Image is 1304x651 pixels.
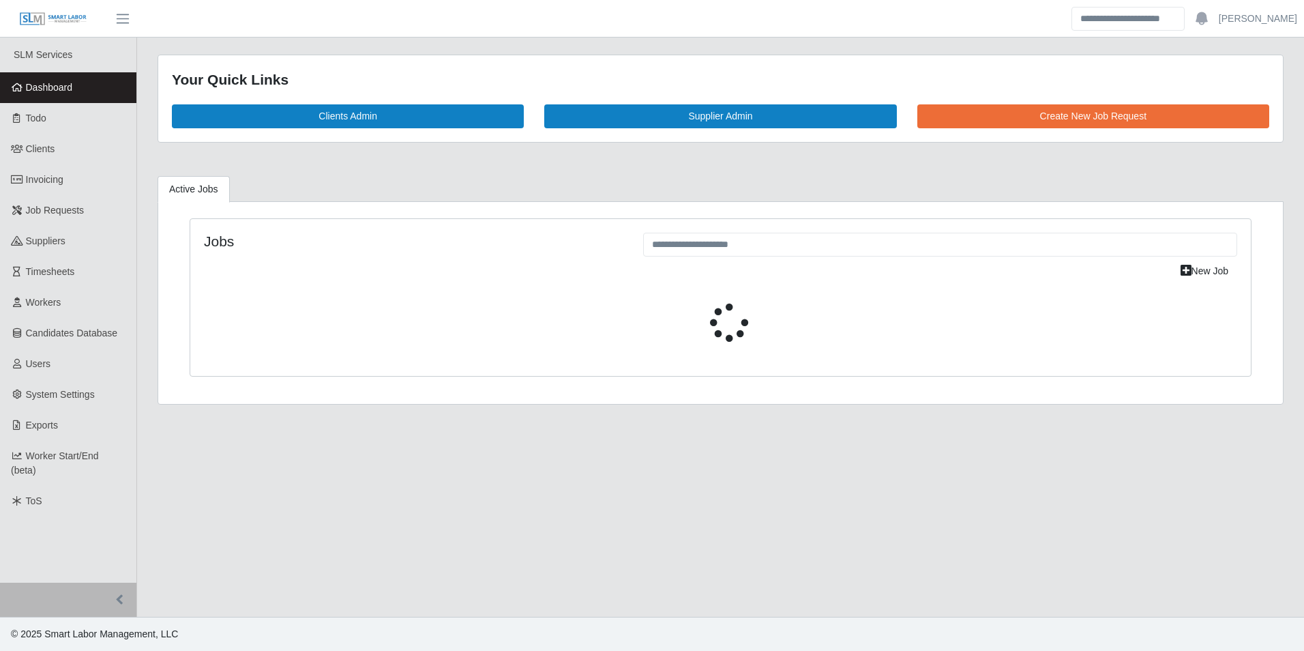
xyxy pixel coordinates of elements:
input: Search [1071,7,1185,31]
span: Clients [26,143,55,154]
span: Exports [26,420,58,431]
a: Supplier Admin [544,104,896,128]
div: Your Quick Links [172,69,1269,91]
h4: Jobs [204,233,623,250]
a: Clients Admin [172,104,524,128]
span: Dashboard [26,82,73,93]
span: Worker Start/End (beta) [11,450,99,476]
img: SLM Logo [19,12,87,27]
span: Job Requests [26,205,85,216]
a: Create New Job Request [917,104,1269,128]
span: SLM Services [14,49,72,60]
a: New Job [1172,259,1237,283]
span: System Settings [26,389,95,400]
span: ToS [26,495,42,506]
span: Timesheets [26,266,75,277]
span: Invoicing [26,174,63,185]
a: [PERSON_NAME] [1219,12,1297,26]
span: © 2025 Smart Labor Management, LLC [11,628,178,639]
span: Todo [26,113,46,124]
span: Workers [26,297,61,308]
a: Active Jobs [158,176,230,203]
span: Candidates Database [26,328,118,338]
span: Suppliers [26,235,65,246]
span: Users [26,358,51,369]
